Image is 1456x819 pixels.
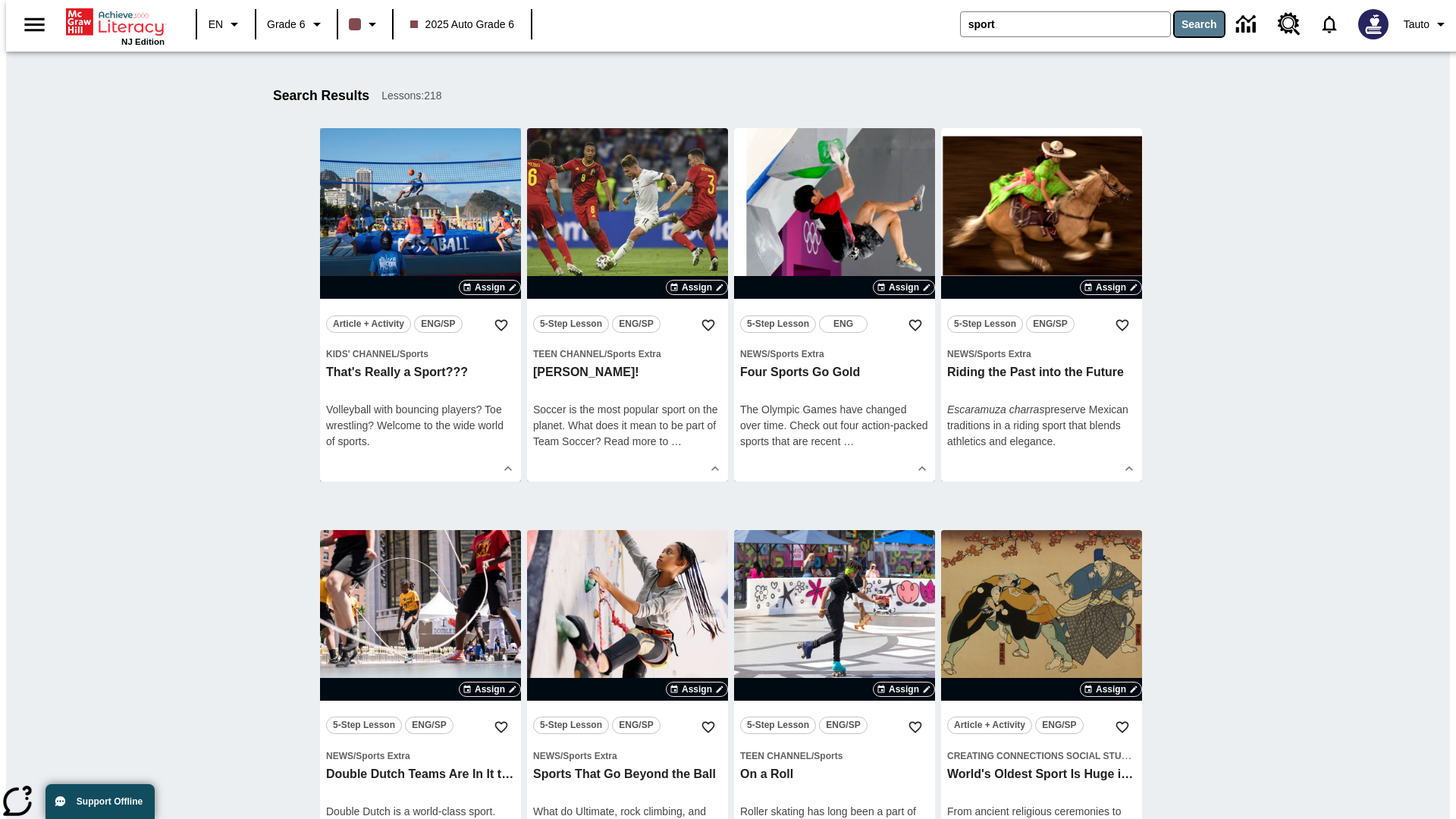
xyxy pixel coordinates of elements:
button: 5-Step Lesson [947,315,1023,333]
span: 5-Step Lesson [540,316,602,332]
button: Show Details [497,457,519,480]
button: Search [1175,12,1224,36]
span: Topic: News/Sports Extra [533,748,722,764]
div: lesson details [527,128,728,482]
div: The Olympic Games have changed over time. Check out four action-packed sports that are recent [740,402,929,450]
span: NJ Edition [121,37,165,46]
button: ENG/SP [612,717,661,734]
span: Sports Extra [563,751,617,761]
span: Topic: Kids' Channel/Sports [326,346,515,362]
span: News [533,751,560,761]
span: Topic: News/Sports Extra [947,346,1136,362]
em: Escaramuza charras [947,403,1044,416]
button: Assign Choose Dates [873,280,935,295]
span: Topic: Teen Channel/Sports [740,748,929,764]
button: Show Details [911,457,934,480]
button: Add to Favorites [695,714,722,741]
button: ENG/SP [612,315,661,333]
span: News [740,349,767,359]
span: Kids' Channel [326,349,397,359]
span: Assign [889,682,919,696]
button: Article + Activity [947,717,1032,734]
span: / [604,349,607,359]
h3: G-O-O-A-L! [533,365,722,381]
span: Article + Activity [954,717,1025,733]
h3: Sports That Go Beyond the Ball [533,767,722,783]
span: ENG/SP [619,316,653,332]
button: 5-Step Lesson [740,315,816,333]
button: Add to Favorites [488,714,515,741]
div: lesson details [734,128,935,482]
button: ENG/SP [1035,717,1084,734]
button: Support Offline [45,784,155,819]
span: / [974,349,977,359]
span: … [671,435,682,447]
button: Assign Choose Dates [459,280,521,295]
button: Assign Choose Dates [1080,280,1142,295]
button: ENG/SP [1026,315,1075,333]
button: Assign Choose Dates [459,682,521,697]
button: Select a new avatar [1349,5,1398,44]
span: Sports [400,349,428,359]
span: / [353,751,356,761]
button: Add to Favorites [488,312,515,339]
button: Add to Favorites [902,714,929,741]
button: ENG [819,315,868,333]
button: Assign Choose Dates [666,682,728,697]
span: Assign [1096,682,1126,696]
h3: That's Really a Sport??? [326,365,515,381]
span: Sports Extra [607,349,661,359]
p: preserve Mexican traditions in a riding sport that blends athletics and elegance. [947,402,1136,450]
div: Soccer is the most popular sport on the planet. What does it mean to be part of Team Soccer? Read... [533,402,722,450]
button: Add to Favorites [1109,714,1136,741]
span: Support Offline [77,796,143,807]
span: Article + Activity [333,316,404,332]
button: Assign Choose Dates [666,280,728,295]
div: lesson details [941,128,1142,482]
span: Assign [475,281,505,294]
span: News [947,349,974,359]
span: ENG/SP [1033,316,1067,332]
span: Sports [814,751,843,761]
span: / [811,751,814,761]
button: ENG/SP [405,717,453,734]
span: Assign [682,281,712,294]
div: Home [66,5,165,46]
span: Teen Channel [533,349,604,359]
span: Lessons : 218 [381,88,441,104]
span: News [326,751,353,761]
h3: Double Dutch Teams Are In It to Win It [326,767,515,783]
span: Sports Extra [770,349,824,359]
a: Notifications [1310,5,1349,44]
span: Sports Extra [977,349,1031,359]
button: ENG/SP [819,717,868,734]
span: ENG/SP [412,717,446,733]
span: Topic: News/Sports Extra [326,748,515,764]
h1: Search Results [273,88,369,104]
button: Add to Favorites [695,312,722,339]
button: Class color is dark brown. Change class color [343,11,388,38]
img: Avatar [1358,9,1389,39]
button: Profile/Settings [1398,11,1456,38]
span: / [767,349,770,359]
span: Assign [682,682,712,696]
span: 5-Step Lesson [333,717,395,733]
span: 5-Step Lesson [954,316,1016,332]
span: Creating Connections Social Studies [947,751,1143,761]
h3: World's Oldest Sport Is Huge in Japan [947,767,1136,783]
span: Topic: Teen Channel/Sports Extra [533,346,722,362]
div: Volleyball with bouncing players? Toe wrestling? Welcome to the wide world of sports. [326,402,515,450]
button: ENG/SP [414,315,463,333]
h3: Riding the Past into the Future [947,365,1136,381]
span: 5-Step Lesson [747,316,809,332]
span: 5-Step Lesson [540,717,602,733]
span: EN [209,17,223,33]
span: Assign [1096,281,1126,294]
span: / [560,751,563,761]
button: 5-Step Lesson [533,717,609,734]
a: Resource Center, Will open in new tab [1269,4,1310,45]
h3: Four Sports Go Gold [740,365,929,381]
span: Sports Extra [356,751,409,761]
span: ENG/SP [1042,717,1076,733]
button: Show Details [1118,457,1141,480]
